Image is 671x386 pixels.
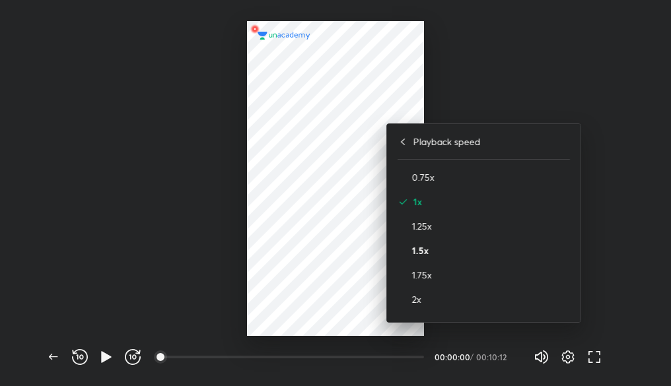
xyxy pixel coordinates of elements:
[412,243,570,257] h4: 1.5x
[413,135,481,148] h4: Playback speed
[412,268,570,282] h4: 1.75x
[412,170,570,184] h4: 0.75x
[412,292,570,306] h4: 2x
[412,219,570,233] h4: 1.25x
[413,195,570,209] h4: 1x
[398,197,408,207] img: activeRate.6640ab9b.svg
